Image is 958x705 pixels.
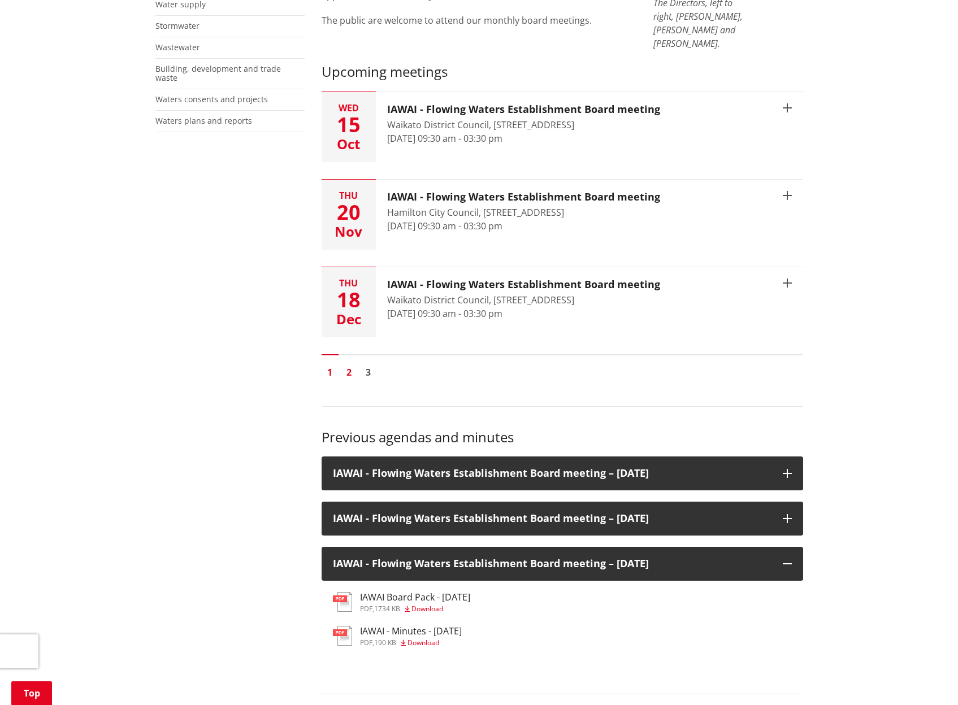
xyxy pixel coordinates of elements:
span: Download [408,638,439,647]
span: pdf [360,638,372,647]
h3: IAWAI - Flowing Waters Establishment Board meeting – [DATE] [333,513,771,524]
time: [DATE] 09:30 am - 03:30 pm [387,220,502,232]
h3: IAWAI - Flowing Waters Establishment Board meeting [387,278,660,291]
a: Stormwater [155,20,200,31]
span: Download [411,604,443,613]
a: Page 1 [322,364,339,381]
a: Go to page 3 [360,364,377,381]
div: 20 [322,202,376,223]
a: Top [11,681,52,705]
span: 190 KB [374,638,396,647]
div: Nov [322,225,376,238]
a: Go to page 2 [341,364,358,381]
a: Building, development and trade waste [155,63,281,84]
iframe: Messenger Launcher [906,658,947,698]
h3: IAWAI - Flowing Waters Establishment Board meeting [387,191,660,203]
a: IAWAI - Minutes - [DATE] pdf,190 KB Download [333,626,462,646]
nav: Pagination [322,354,803,384]
h3: Upcoming meetings [322,64,803,80]
h3: Previous agendas and minutes [322,429,803,446]
h3: IAWAI Board Pack - [DATE] [360,592,470,603]
div: Thu [322,191,376,200]
a: IAWAI Board Pack - [DATE] pdf,1734 KB Download [333,592,470,612]
h3: IAWAI - Flowing Waters Establishment Board meeting [387,103,660,116]
div: Waikato District Council, [STREET_ADDRESS] [387,293,660,307]
button: Wed 15 Oct IAWAI - Flowing Waters Establishment Board meeting Waikato District Council, [STREET_A... [322,92,803,162]
div: Thu [322,278,376,288]
div: Hamilton City Council, [STREET_ADDRESS] [387,206,660,219]
h3: IAWAI - Minutes - [DATE] [360,626,462,637]
button: Thu 20 Nov IAWAI - Flowing Waters Establishment Board meeting Hamilton City Council, [STREET_ADDR... [322,180,803,250]
a: Wastewater [155,42,200,53]
p: The public are welcome to attend our monthly board meetings. [322,14,637,27]
time: [DATE] 09:30 am - 03:30 pm [387,132,502,145]
a: Waters consents and projects [155,94,268,105]
div: , [360,639,462,646]
div: Dec [322,312,376,326]
div: Oct [322,137,376,151]
span: pdf [360,604,372,613]
div: 18 [322,290,376,310]
div: , [360,606,470,612]
img: document-pdf.svg [333,626,352,646]
div: 15 [322,115,376,135]
button: Thu 18 Dec IAWAI - Flowing Waters Establishment Board meeting Waikato District Council, [STREET_A... [322,267,803,337]
a: Waters plans and reports [155,115,252,126]
div: Waikato District Council, [STREET_ADDRESS] [387,118,660,132]
time: [DATE] 09:30 am - 03:30 pm [387,307,502,320]
img: document-pdf.svg [333,592,352,612]
span: 1734 KB [374,604,400,613]
div: Wed [322,103,376,112]
h3: IAWAI - Flowing Waters Establishment Board meeting – [DATE] [333,468,771,479]
h3: IAWAI - Flowing Waters Establishment Board meeting – [DATE] [333,558,771,569]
